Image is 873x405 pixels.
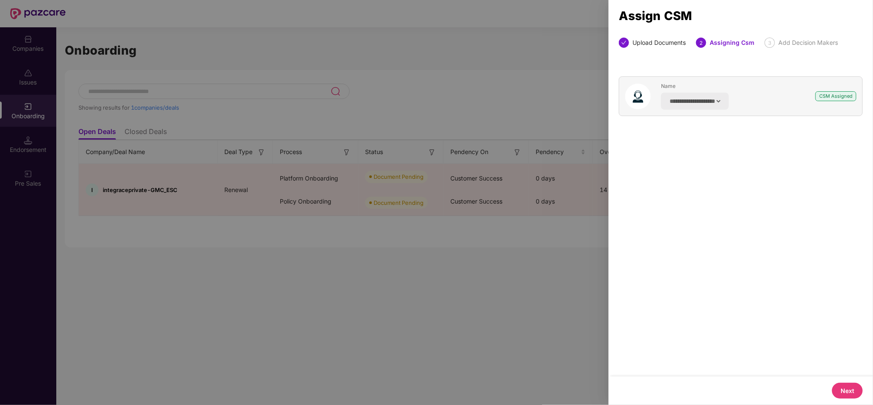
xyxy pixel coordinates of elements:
img: svg+xml;base64,PHN2ZyB4bWxucz0iaHR0cDovL3d3dy53My5vcmcvMjAwMC9zdmciIHhtbG5zOnhsaW5rPSJodHRwOi8vd3... [625,84,651,109]
span: 2 [699,40,703,46]
div: Assign CSM [619,11,863,20]
span: Name [661,83,729,89]
div: Upload Documents [632,38,686,48]
div: Assigning Csm [710,38,754,48]
div: CSM Assigned [815,91,856,101]
button: Next [832,383,863,399]
div: Add Decision Makers [778,38,838,48]
span: 3 [768,40,771,46]
span: check [621,40,626,45]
